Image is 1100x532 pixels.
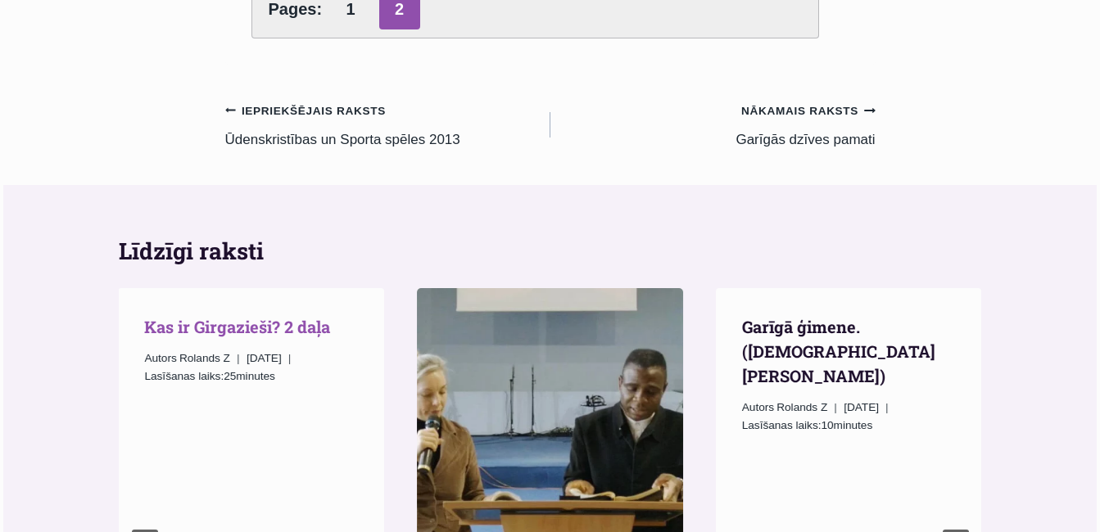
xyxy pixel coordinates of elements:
[741,102,876,120] small: Nākamais raksts
[225,99,550,151] a: Iepriekšējais rakstsŪdenskristības un Sporta spēles 2013
[144,316,330,337] a: Kas ir Girgazieši? 2 daļa
[834,419,873,431] span: minutes
[247,349,282,367] time: [DATE]
[179,352,230,364] span: Rolands Z
[742,419,822,431] span: Lasīšanas laiks:
[144,370,224,382] span: Lasīšanas laiks:
[144,349,176,367] span: Autors
[742,417,872,435] span: 10
[225,102,386,120] small: Iepriekšējais raksts
[119,234,982,268] h2: Līdzīgi raksti
[844,399,879,417] time: [DATE]
[144,367,274,385] span: 25
[225,99,876,151] nav: Raksti
[742,316,935,386] a: Garīgā ģimene. ([DEMOGRAPHIC_DATA] [PERSON_NAME])
[236,370,275,382] span: minutes
[776,401,827,413] span: Rolands Z
[742,399,774,417] span: Autors
[550,99,876,151] a: Nākamais rakstsGarīgās dzīves pamati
